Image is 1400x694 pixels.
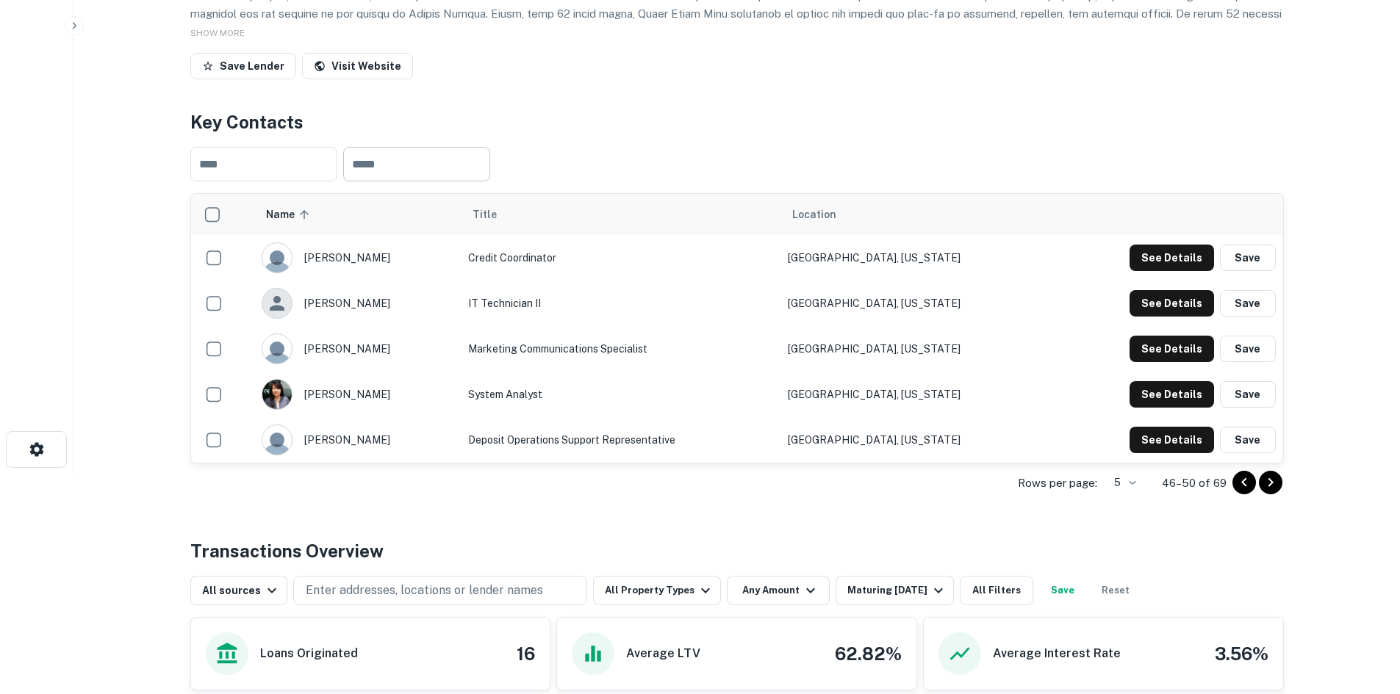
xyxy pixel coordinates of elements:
td: Deposit Operations Support Representative [461,417,780,463]
button: Save [1220,381,1276,408]
button: Go to previous page [1232,471,1256,494]
td: credit coordinator [461,235,780,281]
p: Enter addresses, locations or lender names [306,582,543,599]
h6: Loans Originated [260,645,358,662]
img: 9c8pery4andzj6ohjkjp54ma2 [262,243,292,272]
h6: Average Interest Rate [993,645,1121,662]
h4: Key Contacts [190,109,1284,135]
td: IT Technician II [461,281,780,326]
h4: Transactions Overview [190,538,384,564]
div: scrollable content [191,194,1283,463]
img: 9c8pery4andzj6ohjkjp54ma2 [262,425,292,455]
button: See Details [1130,290,1214,317]
button: Any Amount [727,576,830,605]
td: [GEOGRAPHIC_DATA], [US_STATE] [780,417,1051,463]
th: Location [780,194,1051,235]
td: [GEOGRAPHIC_DATA], [US_STATE] [780,372,1051,417]
button: See Details [1130,427,1214,453]
p: Rows per page: [1018,474,1097,492]
button: All sources [190,576,287,605]
span: SHOW MORE [190,28,245,38]
h4: 3.56% [1215,640,1268,667]
div: [PERSON_NAME] [262,424,453,455]
td: Marketing Communications Specialist [461,326,780,372]
button: All Property Types [593,576,721,605]
button: See Details [1130,245,1214,271]
img: 9c8pery4andzj6ohjkjp54ma2 [262,334,292,364]
button: Go to next page [1259,471,1282,494]
td: [GEOGRAPHIC_DATA], [US_STATE] [780,326,1051,372]
span: Location [792,206,836,223]
button: Save Lender [190,53,296,79]
td: System Analyst [461,372,780,417]
div: 5 [1103,472,1138,494]
div: [PERSON_NAME] [262,242,453,273]
button: Save your search to get updates of matches that match your search criteria. [1039,576,1086,605]
button: Reset [1092,576,1139,605]
div: [PERSON_NAME] [262,379,453,410]
h6: Average LTV [626,645,700,662]
h4: 16 [517,640,535,667]
p: 46–50 of 69 [1162,474,1227,492]
td: [GEOGRAPHIC_DATA], [US_STATE] [780,235,1051,281]
th: Title [461,194,780,235]
button: Enter addresses, locations or lender names [293,576,587,605]
div: [PERSON_NAME] [262,288,453,319]
div: [PERSON_NAME] [262,333,453,364]
th: Name [254,194,461,235]
div: All sources [202,582,281,599]
img: 1669149379663 [262,380,292,409]
button: Save [1220,427,1276,453]
span: Title [473,206,516,223]
button: Maturing [DATE] [836,576,954,605]
button: All Filters [960,576,1033,605]
div: Maturing [DATE] [847,582,947,599]
button: Save [1220,290,1276,317]
h4: 62.82% [835,640,902,667]
span: Name [266,206,314,223]
td: [GEOGRAPHIC_DATA], [US_STATE] [780,281,1051,326]
button: See Details [1130,381,1214,408]
iframe: Chat Widget [1327,576,1400,647]
button: See Details [1130,336,1214,362]
a: Visit Website [302,53,413,79]
button: Save [1220,245,1276,271]
button: Save [1220,336,1276,362]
